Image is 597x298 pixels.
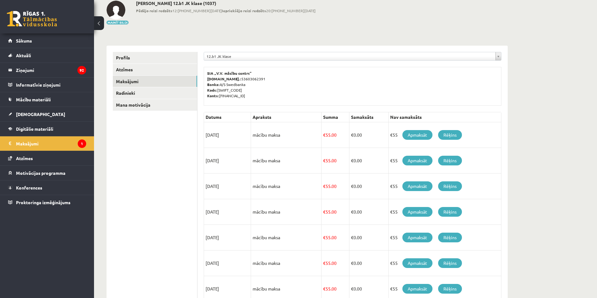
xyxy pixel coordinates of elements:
span: Proktoringa izmēģinājums [16,200,71,205]
td: 55.00 [322,225,349,250]
a: Apmaksāt [402,284,432,294]
td: 55.00 [322,250,349,276]
span: € [323,132,326,138]
a: Rēķins [438,130,462,140]
td: €55 [388,225,501,250]
a: Maksājumi [113,76,197,87]
td: [DATE] [204,148,251,174]
th: Summa [322,112,349,122]
td: 55.00 [322,174,349,199]
td: [DATE] [204,122,251,148]
a: Sākums [8,33,86,48]
span: € [323,260,326,266]
h2: [PERSON_NAME] 12.b1 JK klase (1037) [136,1,316,6]
b: [DOMAIN_NAME].: [207,76,241,81]
span: Konferences [16,185,42,190]
span: € [323,209,326,215]
a: Konferences [8,180,86,195]
span: € [351,183,353,189]
span: € [351,286,353,291]
a: Rēķins [438,181,462,191]
th: Nav samaksāts [388,112,501,122]
img: Lauris Būcis [107,1,125,19]
a: Apmaksāt [402,130,432,140]
i: 92 [77,66,86,74]
span: Mācību materiāli [16,97,51,102]
b: Kods: [207,88,217,93]
a: Rēķins [438,258,462,268]
span: Motivācijas programma [16,170,65,176]
a: Ziņojumi92 [8,63,86,77]
td: mācību maksa [251,225,322,250]
td: 55.00 [322,199,349,225]
td: mācību maksa [251,122,322,148]
a: 12.b1 JK klase [204,52,501,60]
a: Rēķins [438,284,462,294]
span: 12:[PHONE_NUMBER][DATE] 20:[PHONE_NUMBER][DATE] [136,8,316,13]
th: Samaksāts [349,112,388,122]
td: 0.00 [349,225,388,250]
b: SIA „V.V. mācību centrs” [207,71,252,76]
span: Aktuāli [16,53,31,58]
td: 55.00 [322,148,349,174]
td: €55 [388,174,501,199]
th: Apraksts [251,112,322,122]
span: Sākums [16,38,32,43]
td: 0.00 [349,122,388,148]
span: € [351,158,353,163]
td: [DATE] [204,174,251,199]
td: 0.00 [349,148,388,174]
a: Motivācijas programma [8,166,86,180]
a: Informatīvie ziņojumi [8,78,86,92]
legend: Maksājumi [16,136,86,151]
a: Apmaksāt [402,207,432,217]
td: 0.00 [349,174,388,199]
td: [DATE] [204,199,251,225]
td: 55.00 [322,122,349,148]
td: €55 [388,199,501,225]
a: Maksājumi1 [8,136,86,151]
a: Profils [113,52,197,63]
span: € [351,209,353,215]
td: €55 [388,122,501,148]
span: € [351,260,353,266]
td: mācību maksa [251,174,322,199]
a: Rēķins [438,207,462,217]
span: Atzīmes [16,155,33,161]
a: Rēķins [438,233,462,242]
td: [DATE] [204,225,251,250]
span: € [323,158,326,163]
td: mācību maksa [251,250,322,276]
span: € [323,183,326,189]
a: Apmaksāt [402,258,432,268]
a: Apmaksāt [402,156,432,165]
a: Atzīmes [8,151,86,165]
b: Konts: [207,93,219,98]
th: Datums [204,112,251,122]
a: [DEMOGRAPHIC_DATA] [8,107,86,121]
td: [DATE] [204,250,251,276]
td: 0.00 [349,199,388,225]
span: € [351,132,353,138]
td: mācību maksa [251,148,322,174]
b: Banka: [207,82,220,87]
a: Mācību materiāli [8,92,86,107]
legend: Informatīvie ziņojumi [16,78,86,92]
b: Iepriekšējo reizi redzēts [222,8,266,13]
a: Proktoringa izmēģinājums [8,195,86,210]
b: Pēdējo reizi redzēts [136,8,172,13]
td: €55 [388,250,501,276]
span: € [323,235,326,240]
a: Digitālie materiāli [8,122,86,136]
span: Digitālie materiāli [16,126,53,132]
a: Apmaksāt [402,181,432,191]
legend: Ziņojumi [16,63,86,77]
span: [DEMOGRAPHIC_DATA] [16,111,65,117]
a: Rēķins [438,156,462,165]
a: Mana motivācija [113,99,197,111]
td: 0.00 [349,250,388,276]
span: € [323,286,326,291]
i: 1 [78,139,86,148]
a: Aktuāli [8,48,86,63]
a: Atzīmes [113,64,197,75]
